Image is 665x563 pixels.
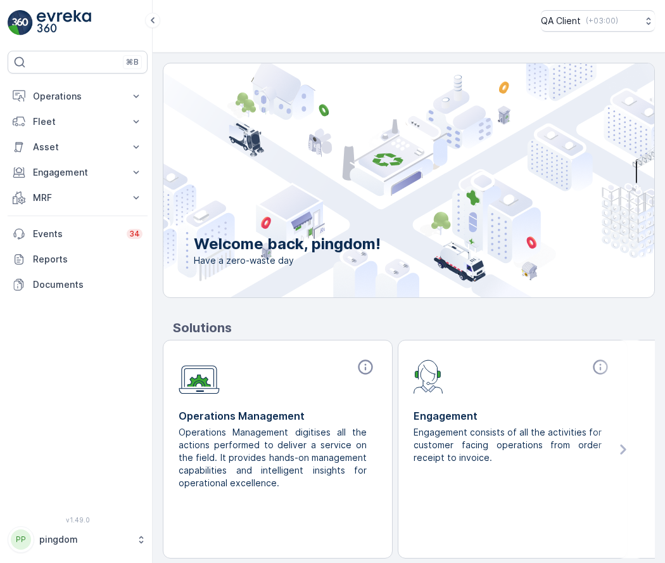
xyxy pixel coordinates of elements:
[414,408,612,424] p: Engagement
[129,229,140,239] p: 34
[541,10,655,32] button: QA Client(+03:00)
[8,221,148,247] a: Events34
[8,160,148,185] button: Engagement
[8,109,148,134] button: Fleet
[8,526,148,553] button: PPpingdom
[179,426,367,489] p: Operations Management digitises all the actions performed to deliver a service on the field. It p...
[33,278,142,291] p: Documents
[39,533,130,546] p: pingdom
[33,191,122,204] p: MRF
[414,358,443,394] img: module-icon
[11,529,31,550] div: PP
[414,426,602,464] p: Engagement consists of all the activities for customer facing operations from order receipt to in...
[33,115,122,128] p: Fleet
[33,228,119,240] p: Events
[106,63,654,297] img: city illustration
[33,141,122,153] p: Asset
[541,15,581,27] p: QA Client
[8,10,33,36] img: logo
[126,57,139,67] p: ⌘B
[8,185,148,210] button: MRF
[33,90,122,103] p: Operations
[194,254,381,267] span: Have a zero-waste day
[194,234,381,254] p: Welcome back, pingdom!
[33,166,122,179] p: Engagement
[8,84,148,109] button: Operations
[586,16,618,26] p: ( +03:00 )
[173,318,655,337] p: Solutions
[179,358,220,394] img: module-icon
[8,247,148,272] a: Reports
[8,516,148,524] span: v 1.49.0
[179,408,377,424] p: Operations Management
[8,272,148,297] a: Documents
[37,10,91,36] img: logo_light-DOdMpM7g.png
[8,134,148,160] button: Asset
[33,253,142,266] p: Reports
